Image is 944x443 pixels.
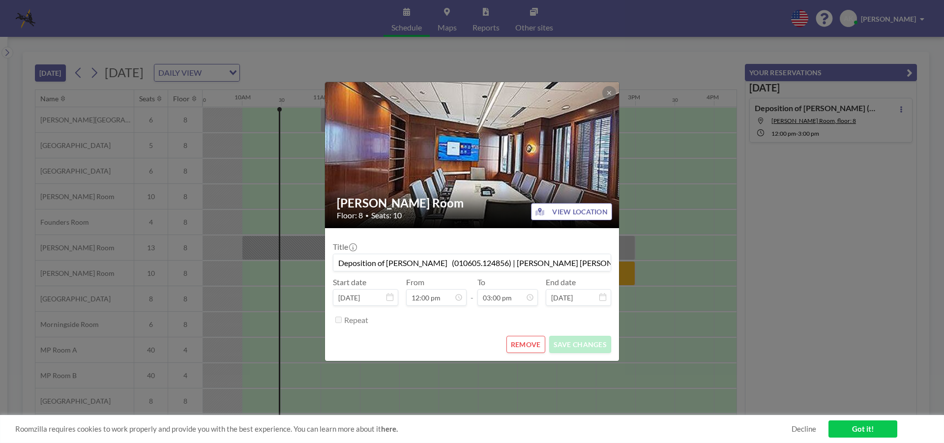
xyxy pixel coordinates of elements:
span: Floor: 8 [337,210,363,220]
a: Decline [792,424,816,434]
button: VIEW LOCATION [531,203,612,220]
label: Title [333,242,356,252]
a: here. [381,424,398,433]
label: Repeat [344,315,368,325]
span: Roomzilla requires cookies to work properly and provide you with the best experience. You can lea... [15,424,792,434]
label: Start date [333,277,366,287]
label: From [406,277,424,287]
button: REMOVE [506,336,545,353]
button: SAVE CHANGES [549,336,611,353]
span: - [471,281,473,302]
span: • [365,212,369,219]
span: Seats: 10 [371,210,402,220]
label: End date [546,277,576,287]
input: (No title) [333,254,611,271]
h2: [PERSON_NAME] Room [337,196,608,210]
a: Got it! [828,420,897,438]
label: To [477,277,485,287]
